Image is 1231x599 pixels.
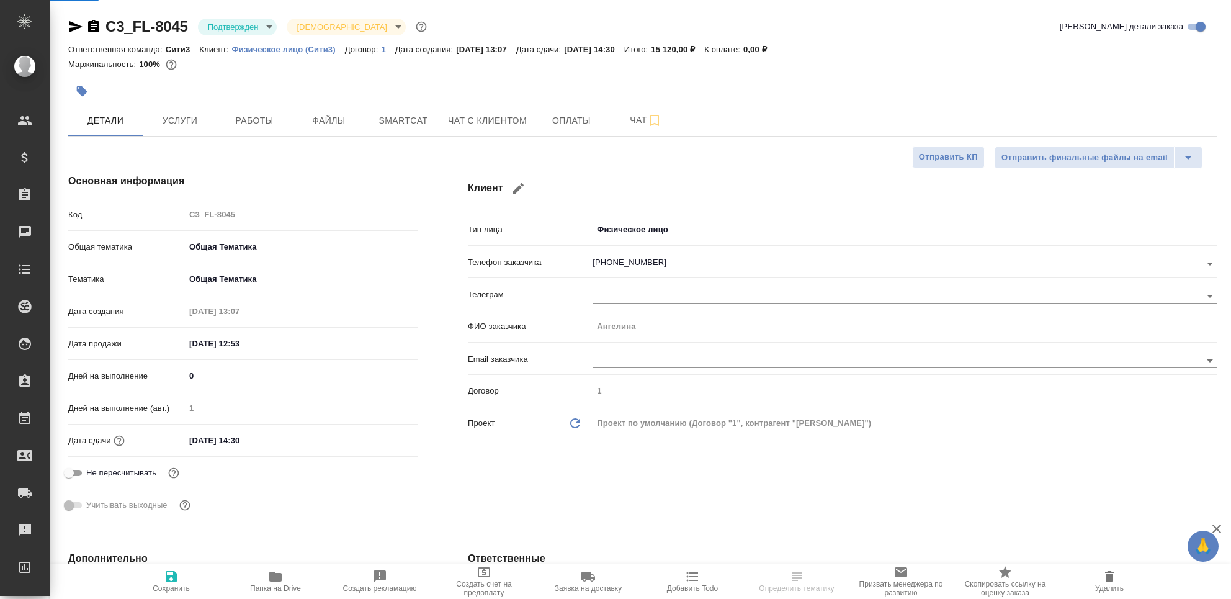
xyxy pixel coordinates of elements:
button: Если добавить услуги и заполнить их объемом, то дата рассчитается автоматически [111,433,127,449]
p: Договор [468,385,593,397]
p: Email заказчика [468,353,593,366]
svg: Подписаться [647,113,662,128]
p: Дата сдачи [68,435,111,447]
input: Пустое поле [185,205,418,223]
h4: Дополнительно [68,551,418,566]
input: ✎ Введи что-нибудь [185,367,418,385]
button: Папка на Drive [223,564,328,599]
div: Общая Тематика [185,269,418,290]
span: Отправить финальные файлы на email [1001,151,1168,165]
input: ✎ Введи что-нибудь [185,335,293,353]
p: Дата сдачи: [516,45,564,54]
button: [DEMOGRAPHIC_DATA] [293,22,390,32]
button: Добавить Todo [640,564,745,599]
span: Создать счет на предоплату [439,580,529,597]
button: Доп статусы указывают на важность/срочность заказа [413,19,429,35]
button: Создать счет на предоплату [432,564,536,599]
input: Пустое поле [593,382,1217,400]
button: Скопировать ссылку для ЯМессенджера [68,19,83,34]
span: Создать рекламацию [343,584,417,593]
input: ✎ Введи что-нибудь [185,431,293,449]
button: Скопировать ссылку [86,19,101,34]
p: Телефон заказчика [468,256,593,269]
button: Open [1201,255,1219,272]
button: Open [1201,352,1219,369]
span: Папка на Drive [250,584,301,593]
span: Заявка на доставку [555,584,622,593]
a: Физическое лицо (Сити3) [232,43,345,54]
span: Файлы [299,113,359,128]
div: Физическое лицо [593,219,1217,240]
button: Сохранить [119,564,223,599]
p: Дней на выполнение (авт.) [68,402,185,415]
p: Дата создания: [395,45,456,54]
span: Чат с клиентом [448,113,527,128]
p: Код [68,209,185,221]
span: Удалить [1095,584,1124,593]
button: Скопировать ссылку на оценку заказа [953,564,1057,599]
p: Итого: [624,45,651,54]
h4: Ответственные [468,551,1217,566]
span: Услуги [150,113,210,128]
p: Проект [468,417,495,430]
button: Удалить [1057,564,1162,599]
p: К оплате: [704,45,743,54]
button: Заявка на доставку [536,564,640,599]
span: Оплаты [542,113,601,128]
span: Отправить КП [919,150,978,164]
span: Определить тематику [759,584,834,593]
p: 100% [139,60,163,69]
button: Добавить тэг [68,78,96,105]
span: Smartcat [374,113,433,128]
span: Чат [616,112,676,128]
a: C3_FL-8045 [105,18,188,35]
button: Определить тематику [745,564,849,599]
p: Сити3 [166,45,200,54]
div: Общая Тематика [185,236,418,258]
span: Призвать менеджера по развитию [856,580,946,597]
button: 0.00 RUB; [163,56,179,73]
button: Отправить КП [912,146,985,168]
p: [DATE] 14:30 [564,45,624,54]
input: Пустое поле [185,399,418,417]
p: Тип лица [468,223,593,236]
p: 1 [381,45,395,54]
p: Договор: [345,45,382,54]
span: Не пересчитывать [86,467,156,479]
div: split button [995,146,1202,169]
div: Подтвержден [198,19,277,35]
p: Клиент: [199,45,231,54]
p: Маржинальность: [68,60,139,69]
button: Призвать менеджера по развитию [849,564,953,599]
button: Отправить финальные файлы на email [995,146,1175,169]
span: 🙏 [1193,533,1214,559]
span: Сохранить [153,584,190,593]
div: Проект по умолчанию (Договор "1", контрагент "[PERSON_NAME]") [593,413,1217,434]
span: [PERSON_NAME] детали заказа [1060,20,1183,33]
p: Тематика [68,273,185,286]
p: Телеграм [468,289,593,301]
button: 🙏 [1188,531,1219,562]
p: Дата создания [68,305,185,318]
p: Общая тематика [68,241,185,253]
h4: Клиент [468,174,1217,204]
button: Создать рекламацию [328,564,432,599]
span: Скопировать ссылку на оценку заказа [960,580,1050,597]
input: Пустое поле [593,317,1217,335]
span: Работы [225,113,284,128]
span: Добавить Todo [667,584,718,593]
span: Учитывать выходные [86,499,168,511]
p: ФИО заказчика [468,320,593,333]
p: 15 120,00 ₽ [651,45,704,54]
p: Дата продажи [68,338,185,350]
button: Выбери, если сб и вс нужно считать рабочими днями для выполнения заказа. [177,497,193,513]
button: Open [1201,287,1219,305]
p: Ответственная команда: [68,45,166,54]
button: Включи, если не хочешь, чтобы указанная дата сдачи изменилась после переставления заказа в 'Подтв... [166,465,182,481]
input: Пустое поле [185,302,293,320]
p: 0,00 ₽ [743,45,776,54]
p: [DATE] 13:07 [456,45,516,54]
a: 1 [381,43,395,54]
h4: Основная информация [68,174,418,189]
div: Подтвержден [287,19,405,35]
